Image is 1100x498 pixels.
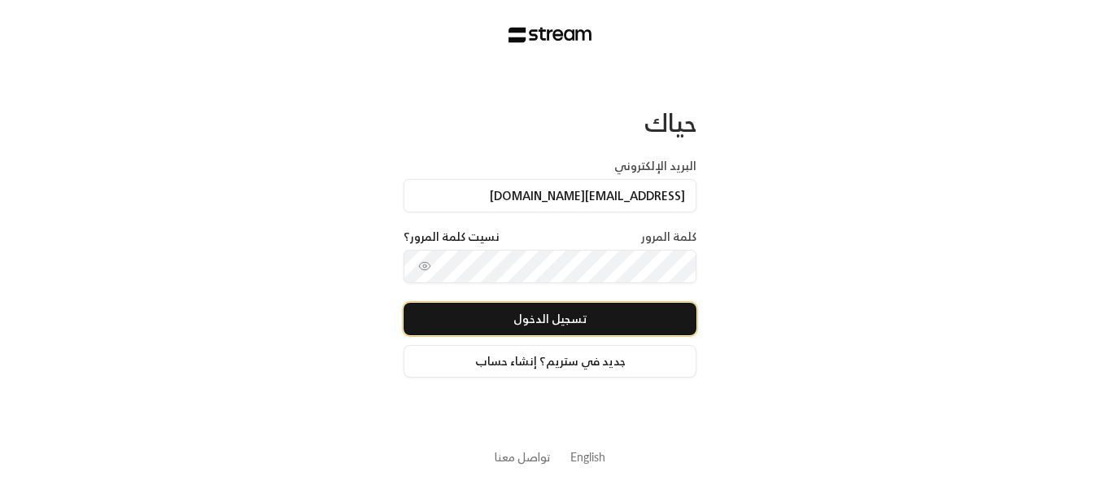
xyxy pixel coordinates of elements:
[570,442,605,472] a: English
[644,101,696,144] span: حياك
[404,303,696,335] button: تسجيل الدخول
[412,253,438,279] button: toggle password visibility
[404,229,500,245] a: نسيت كلمة المرور؟
[404,345,696,378] a: جديد في ستريم؟ إنشاء حساب
[509,27,592,43] img: Stream Logo
[495,447,551,467] a: تواصل معنا
[614,158,696,174] label: البريد الإلكتروني
[495,448,551,465] button: تواصل معنا
[641,229,696,245] label: كلمة المرور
